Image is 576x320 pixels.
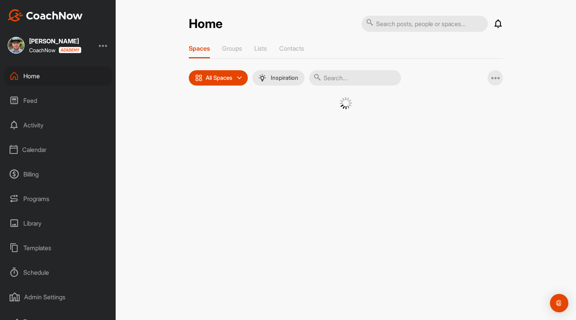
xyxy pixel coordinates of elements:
h2: Home [189,16,223,31]
img: G6gVgL6ErOh57ABN0eRmCEwV0I4iEi4d8EwaPGI0tHgoAbU4EAHFLEQAh+QQFCgALACwIAA4AGAASAAAEbHDJSesaOCdk+8xg... [340,97,352,109]
div: Activity [4,115,112,135]
div: Templates [4,238,112,257]
img: CoachNow [8,9,83,21]
p: Spaces [189,45,210,52]
p: Inspiration [271,75,298,81]
p: All Spaces [206,75,232,81]
div: Library [4,214,112,233]
input: Search... [309,70,401,86]
img: CoachNow acadmey [59,47,81,53]
div: [PERSON_NAME] [29,38,81,44]
p: Groups [222,45,242,52]
div: Open Intercom Messenger [550,294,568,312]
div: Admin Settings [4,287,112,307]
p: Contacts [279,45,304,52]
div: Programs [4,189,112,208]
input: Search posts, people or spaces... [362,16,488,32]
div: Feed [4,91,112,110]
p: Lists [254,45,267,52]
div: Billing [4,165,112,184]
div: Home [4,66,112,86]
div: Schedule [4,263,112,282]
div: CoachNow [29,47,81,53]
img: icon [195,74,203,82]
img: menuIcon [259,74,266,82]
div: Calendar [4,140,112,159]
img: square_c06937ecae3d5ad7bc2ee6c3c95a73cb.jpg [8,37,25,54]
